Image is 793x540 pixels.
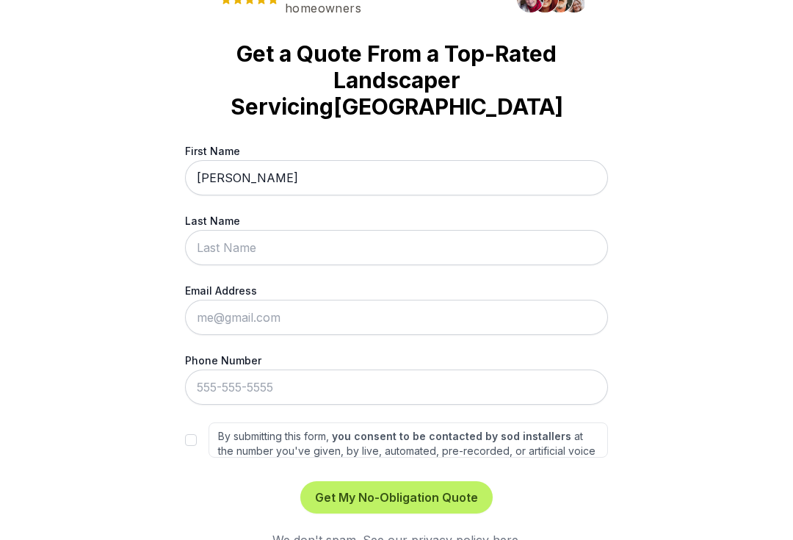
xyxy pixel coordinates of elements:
label: By submitting this form, at the number you've given, by live, automated, pre-recorded, or artific... [209,422,608,458]
label: Email Address [185,283,608,298]
input: First Name [185,160,608,195]
strong: Get a Quote From a Top-Rated Landscaper Servicing [GEOGRAPHIC_DATA] [209,40,584,120]
input: 555-555-5555 [185,370,608,405]
label: Phone Number [185,353,608,368]
label: First Name [185,143,608,159]
input: me@gmail.com [185,300,608,335]
label: Last Name [185,213,608,228]
strong: you consent to be contacted by sod installers [332,430,571,442]
input: Last Name [185,230,608,265]
button: Get My No-Obligation Quote [300,481,493,514]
